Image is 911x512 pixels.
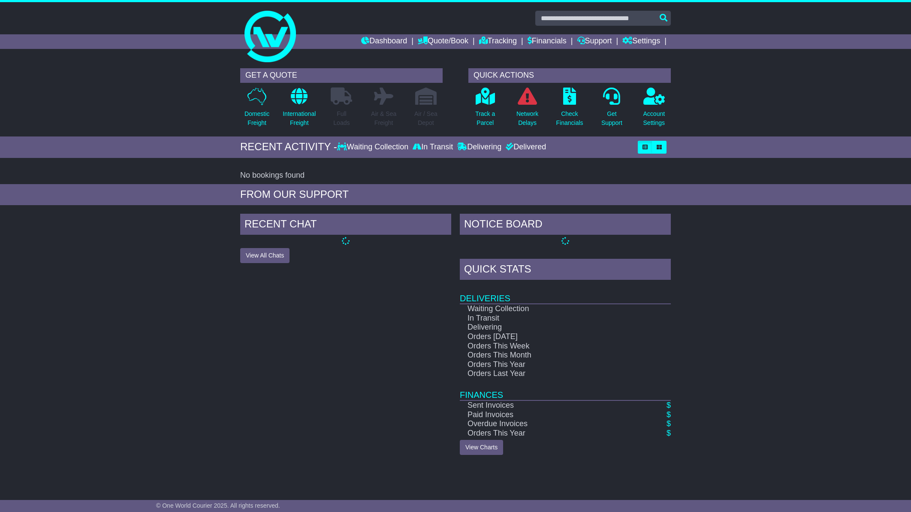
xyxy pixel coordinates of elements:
[244,87,270,132] a: DomesticFreight
[337,142,410,152] div: Waiting Collection
[460,410,640,420] td: Paid Invoices
[479,34,517,49] a: Tracking
[460,323,640,332] td: Delivering
[455,142,504,152] div: Delivering
[667,410,671,419] a: $
[556,109,583,127] p: Check Financials
[240,141,337,153] div: RECENT ACTIVITY -
[643,87,666,132] a: AccountSettings
[414,109,437,127] p: Air / Sea Depot
[244,109,269,127] p: Domestic Freight
[667,419,671,428] a: $
[460,259,671,282] div: Quick Stats
[667,429,671,437] a: $
[460,360,640,370] td: Orders This Year
[240,214,451,237] div: RECENT CHAT
[516,87,539,132] a: NetworkDelays
[667,401,671,409] a: $
[410,142,455,152] div: In Transit
[371,109,396,127] p: Air & Sea Freight
[528,34,567,49] a: Financials
[601,87,623,132] a: GetSupport
[504,142,546,152] div: Delivered
[622,34,660,49] a: Settings
[643,109,665,127] p: Account Settings
[556,87,584,132] a: CheckFinancials
[460,351,640,360] td: Orders This Month
[577,34,612,49] a: Support
[240,188,671,201] div: FROM OUR SUPPORT
[240,171,671,180] div: No bookings found
[460,379,671,400] td: Finances
[418,34,468,49] a: Quote/Book
[475,109,495,127] p: Track a Parcel
[460,369,640,379] td: Orders Last Year
[601,109,622,127] p: Get Support
[460,304,640,314] td: Waiting Collection
[460,332,640,342] td: Orders [DATE]
[460,400,640,410] td: Sent Invoices
[460,342,640,351] td: Orders This Week
[283,109,316,127] p: International Freight
[475,87,495,132] a: Track aParcel
[460,282,671,304] td: Deliveries
[282,87,316,132] a: InternationalFreight
[156,502,280,509] span: © One World Courier 2025. All rights reserved.
[331,109,352,127] p: Full Loads
[468,68,671,83] div: QUICK ACTIONS
[240,68,443,83] div: GET A QUOTE
[460,214,671,237] div: NOTICE BOARD
[516,109,538,127] p: Network Delays
[240,248,290,263] button: View All Chats
[460,440,503,455] a: View Charts
[460,419,640,429] td: Overdue Invoices
[460,314,640,323] td: In Transit
[460,429,640,438] td: Orders This Year
[361,34,407,49] a: Dashboard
